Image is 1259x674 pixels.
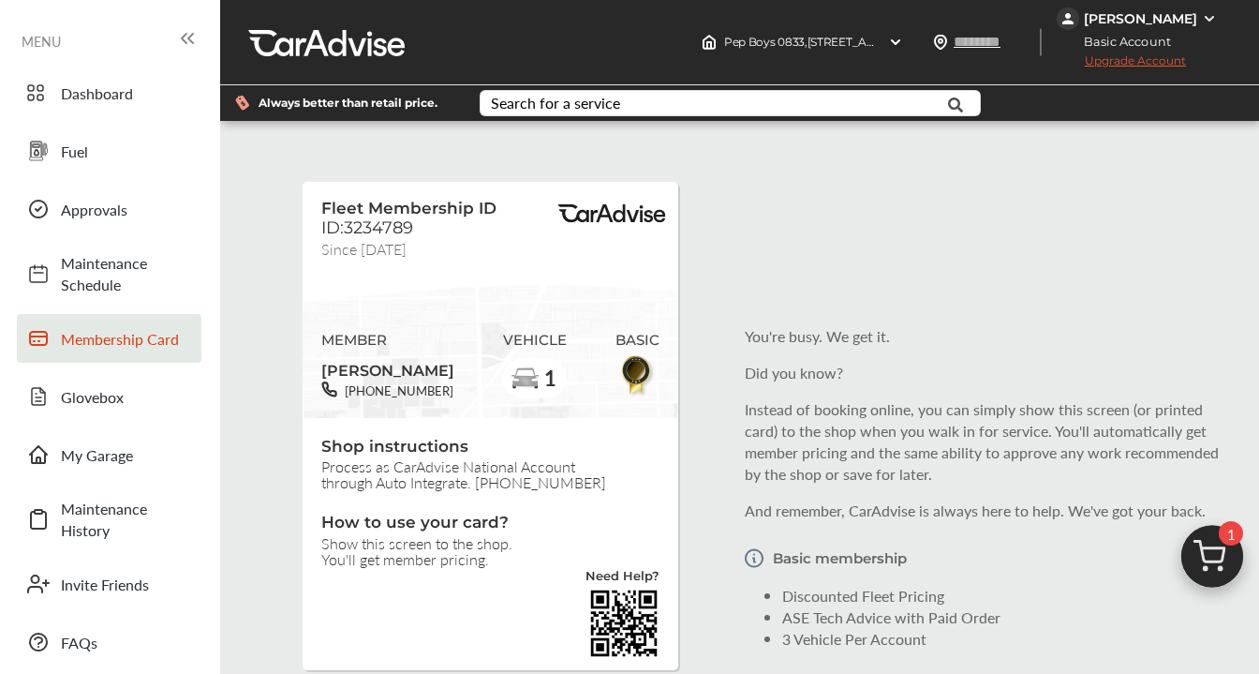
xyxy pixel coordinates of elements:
img: WGsFRI8htEPBVLJbROoPRyZpYNWhNONpIPPETTm6eUC0GeLEiAAAAAElFTkSuQmCC [1202,11,1217,26]
span: You'll get member pricing. [321,551,659,567]
li: Discounted Fleet Pricing [782,585,1235,607]
img: header-down-arrow.9dd2ce7d.svg [888,35,903,50]
img: cart_icon.3d0951e8.svg [1167,517,1257,607]
span: Process as CarAdvise National Account through Auto Integrate. [PHONE_NUMBER] [321,458,659,490]
span: How to use your card? [321,513,659,535]
a: Maintenance Schedule [17,243,201,305]
img: phone-black.37208b07.svg [321,382,337,397]
a: Invite Friends [17,560,201,608]
span: Pep Boys 0833 , [STREET_ADDRESS] REDLANDS , CA 92373 [724,35,1034,49]
a: Dashboard [17,68,201,117]
span: Upgrade Account [1057,53,1186,77]
span: My Garage [61,444,192,466]
span: Always better than retail price. [259,97,437,109]
span: BASIC [615,332,659,349]
span: Invite Friends [61,574,192,595]
img: header-home-logo.8d720a4f.svg [702,35,717,50]
p: Instead of booking online, you can simply show this screen (or printed card) to the shop when you... [745,398,1235,485]
p: Did you know? [745,362,1235,383]
span: MEMBER [321,332,454,349]
a: Need Help? [585,571,659,588]
a: My Garage [17,430,201,479]
img: validBarcode.04db607d403785ac2641.png [588,588,659,659]
div: Search for a service [491,96,620,111]
span: 1 [1219,521,1243,546]
span: FAQs [61,632,192,653]
span: Since [DATE] [321,238,407,254]
img: jVpblrzwTbfkPYzPPzSLxeg0AAAAASUVORK5CYII= [1057,7,1079,30]
span: Fuel [61,141,192,162]
p: Basic membership [773,550,907,566]
p: And remember, CarAdvise is always here to help. We've got your back. [745,500,1235,521]
p: You're busy. We get it. [745,325,1235,347]
img: BasicPremiumLogo.8d547ee0.svg [555,204,668,223]
span: [PHONE_NUMBER] [337,382,453,399]
span: Dashboard [61,82,192,104]
img: Vector.a173687b.svg [745,536,763,580]
a: Membership Card [17,314,201,363]
img: header-divider.bc55588e.svg [1040,28,1042,56]
span: MENU [22,34,61,49]
span: Basic Account [1059,32,1185,52]
li: 3 Vehicle Per Account [782,628,1235,650]
img: location_vector.a44bc228.svg [933,35,948,50]
span: VEHICLE [503,332,567,349]
span: Show this screen to the shop. [321,535,659,551]
span: [PERSON_NAME] [321,355,454,382]
span: Membership Card [61,328,192,350]
a: Maintenance History [17,488,201,550]
a: Glovebox [17,372,201,421]
a: Fuel [17,127,201,175]
span: Glovebox [61,386,192,408]
img: BasicBadge.31956f0b.svg [616,352,659,397]
span: ID:3234789 [321,217,413,238]
a: Approvals [17,185,201,233]
img: car-basic.192fe7b4.svg [511,365,541,395]
span: 1 [543,367,556,390]
img: dollor_label_vector.a70140d1.svg [235,95,249,111]
span: Fleet Membership ID [321,199,496,217]
span: Maintenance Schedule [61,252,192,295]
li: ASE Tech Advice with Paid Order [782,607,1235,628]
a: FAQs [17,618,201,667]
span: Shop instructions [321,437,659,459]
span: Maintenance History [61,498,192,541]
span: Approvals [61,199,192,220]
div: [PERSON_NAME] [1084,10,1197,27]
